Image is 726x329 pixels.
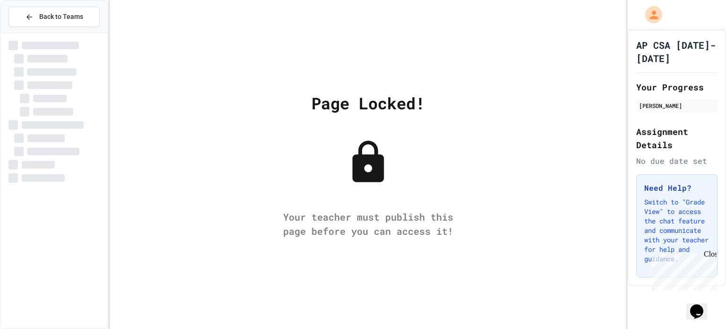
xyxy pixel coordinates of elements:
[635,4,665,26] div: My Account
[9,7,100,27] button: Back to Teams
[644,197,709,264] p: Switch to "Grade View" to access the chat feature and communicate with your teacher for help and ...
[311,91,425,115] div: Page Locked!
[636,125,717,151] h2: Assignment Details
[648,250,717,290] iframe: chat widget
[39,12,83,22] span: Back to Teams
[639,101,715,110] div: [PERSON_NAME]
[636,155,717,167] div: No due date set
[274,210,463,238] div: Your teacher must publish this page before you can access it!
[686,291,717,320] iframe: chat widget
[644,182,709,194] h3: Need Help?
[636,80,717,94] h2: Your Progress
[636,38,717,65] h1: AP CSA [DATE]-[DATE]
[4,4,65,60] div: Chat with us now!Close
